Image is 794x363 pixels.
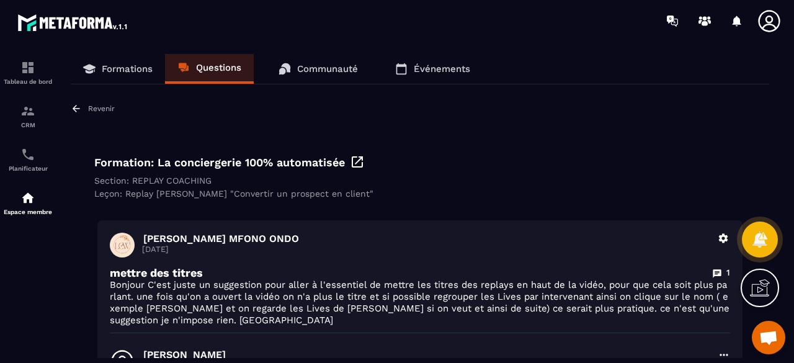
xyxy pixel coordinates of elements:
[414,63,470,74] p: Événements
[3,165,53,172] p: Planificateur
[3,208,53,215] p: Espace membre
[726,267,730,279] p: 1
[110,266,203,279] p: mettre des titres
[20,147,35,162] img: scheduler
[752,321,785,354] a: Ouvrir le chat
[20,104,35,119] img: formation
[142,244,710,254] p: [DATE]
[3,138,53,181] a: schedulerschedulerPlanificateur
[3,78,53,85] p: Tableau de bord
[143,233,710,244] p: [PERSON_NAME] MFONO ONDO
[3,94,53,138] a: formationformationCRM
[297,63,358,74] p: Communauté
[383,54,483,84] a: Événements
[17,11,129,34] img: logo
[88,104,115,113] p: Revenir
[3,122,53,128] p: CRM
[3,51,53,94] a: formationformationTableau de bord
[94,155,746,169] div: Formation: La conciergerie 100% automatisée
[196,62,241,73] p: Questions
[71,54,165,84] a: Formations
[102,63,153,74] p: Formations
[110,279,730,326] p: Bonjour C'est juste un suggestion pour aller à l'essentiel de mettre les titres des replays en ha...
[3,181,53,225] a: automationsautomationsEspace membre
[143,349,710,361] p: [PERSON_NAME]
[165,54,254,84] a: Questions
[94,176,746,186] div: Section: REPLAY COACHING
[20,60,35,75] img: formation
[20,190,35,205] img: automations
[94,189,746,199] div: Leçon: Replay [PERSON_NAME] "Convertir un prospect en client"
[266,54,370,84] a: Communauté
